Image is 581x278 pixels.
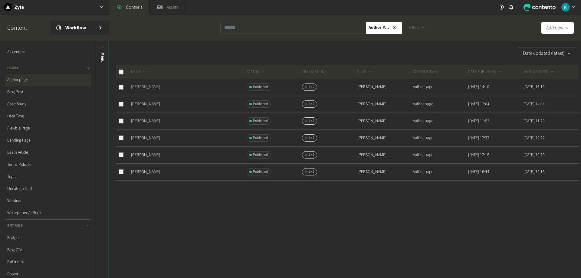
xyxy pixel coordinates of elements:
time: [DATE] 16:10 [524,84,545,90]
h2: Zyte [15,4,24,11]
span: Filters [409,25,419,31]
a: Flexible Page [5,122,91,134]
td: Author page [412,163,468,180]
span: 1 / 2 [308,135,314,141]
button: Date updated (latest) [518,47,576,59]
a: [PERSON_NAME] [131,169,160,175]
td: Author page [412,129,468,146]
time: [DATE] 14:04 [524,101,545,107]
a: Exit Intent [5,256,91,268]
a: Blog Post [5,86,91,98]
button: DATE PUBLISHED [468,69,502,75]
a: Author page [5,74,91,86]
a: Blog CTA [5,244,91,256]
time: [DATE] 10:20 [524,152,545,158]
a: [PERSON_NAME] [131,135,160,141]
th: Translations [302,65,357,79]
a: [PERSON_NAME] [131,101,160,107]
span: Published [253,101,268,107]
span: Published [253,118,268,124]
time: [DATE] 11:53 [468,118,489,124]
span: Entries [7,223,23,228]
td: Author page [412,96,468,113]
button: Add new [541,22,574,34]
span: Published [253,135,268,141]
button: SLUG [357,69,372,75]
a: Data Type [5,110,91,122]
time: [DATE] 16:44 [468,169,489,175]
a: Whitepaper / eBook [5,207,91,219]
a: Webinar [5,195,91,207]
time: [DATE] 11:23 [524,118,545,124]
span: Pages [7,65,19,71]
td: Author page [412,79,468,96]
span: 1 / 2 [308,101,314,107]
span: 1 / 2 [308,84,314,90]
a: Uncategorized [5,183,91,195]
img: Zyte [4,3,12,11]
td: Author page [412,113,468,129]
time: [DATE] 10:22 [524,135,545,141]
td: Author page [412,146,468,163]
img: Karlo Jedud [561,3,570,11]
td: [PERSON_NAME] [357,146,412,163]
a: [PERSON_NAME] [131,84,160,90]
time: [DATE] 10:13 [524,169,545,175]
td: [PERSON_NAME] [357,79,412,96]
td: [PERSON_NAME] [357,163,412,180]
button: NAME [131,69,146,75]
a: Learn Article [5,146,91,159]
span: Published [253,169,268,175]
button: Filters [404,22,430,34]
a: Badges [5,232,91,244]
td: [PERSON_NAME] [357,113,412,129]
th: CONTENT TYPE [412,65,468,79]
time: [DATE] 12:04 [468,101,489,107]
a: [PERSON_NAME] [131,152,160,158]
a: Landing Page [5,134,91,146]
span: 1 / 2 [308,118,314,124]
a: Topic [5,171,91,183]
a: Terms Policies [5,159,91,171]
a: All content [5,46,91,58]
a: [PERSON_NAME] [131,118,160,124]
span: Menu [100,52,106,63]
span: 1 / 2 [308,152,314,158]
span: Author page [369,25,390,31]
span: 1 / 2 [308,169,314,175]
h2: Content [7,23,41,32]
span: Workflow [65,24,93,31]
time: [DATE] 14:10 [468,84,489,90]
button: STATUS [247,69,265,75]
td: [PERSON_NAME] [357,129,412,146]
span: Published [253,152,268,158]
a: Case Study [5,98,91,110]
a: Workflow [51,21,109,35]
button: DATE UPDATED [524,69,554,75]
time: [DATE] 12:33 [468,135,489,141]
span: Published [253,84,268,90]
td: [PERSON_NAME] [357,96,412,113]
time: [DATE] 12:16 [468,152,489,158]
